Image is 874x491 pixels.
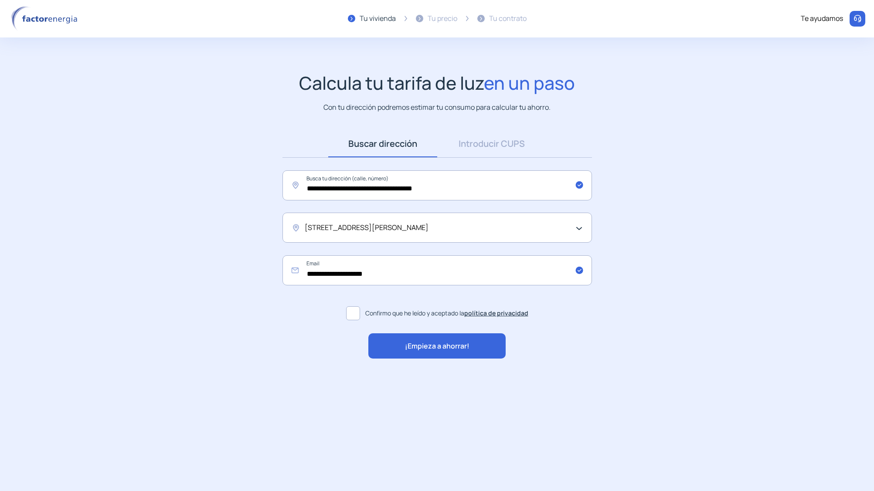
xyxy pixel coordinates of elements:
span: en un paso [484,71,575,95]
a: Introducir CUPS [437,130,546,157]
a: política de privacidad [464,309,528,317]
img: llamar [853,14,862,23]
div: Tu precio [428,13,457,24]
h1: Calcula tu tarifa de luz [299,72,575,94]
img: logo factor [9,6,83,31]
span: ¡Empieza a ahorrar! [405,341,469,352]
div: Te ayudamos [801,13,843,24]
span: [STREET_ADDRESS][PERSON_NAME] [305,222,428,234]
a: Buscar dirección [328,130,437,157]
p: Con tu dirección podremos estimar tu consumo para calcular tu ahorro. [323,102,551,113]
div: Tu contrato [489,13,527,24]
span: Confirmo que he leído y aceptado la [365,308,528,318]
div: Tu vivienda [360,13,396,24]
